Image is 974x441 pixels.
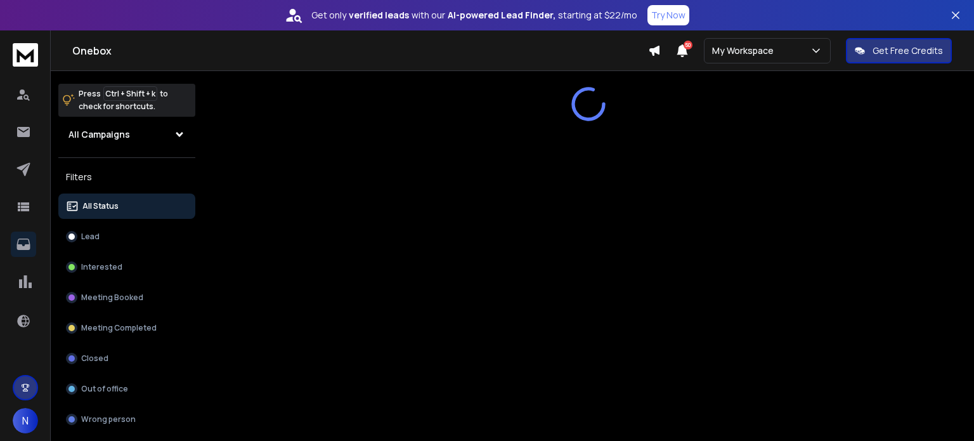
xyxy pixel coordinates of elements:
[13,408,38,433] button: N
[81,293,143,303] p: Meeting Booked
[873,44,943,57] p: Get Free Credits
[81,353,108,364] p: Closed
[81,384,128,394] p: Out of office
[58,315,195,341] button: Meeting Completed
[311,9,637,22] p: Get only with our starting at $22/mo
[651,9,685,22] p: Try Now
[58,168,195,186] h3: Filters
[448,9,555,22] strong: AI-powered Lead Finder,
[81,232,100,242] p: Lead
[72,43,648,58] h1: Onebox
[846,38,952,63] button: Get Free Credits
[58,407,195,432] button: Wrong person
[13,43,38,67] img: logo
[58,376,195,402] button: Out of office
[58,346,195,371] button: Closed
[58,194,195,219] button: All Status
[647,5,689,25] button: Try Now
[58,254,195,280] button: Interested
[684,41,692,49] span: 50
[58,285,195,310] button: Meeting Booked
[79,88,168,113] p: Press to check for shortcuts.
[81,262,122,272] p: Interested
[103,86,157,101] span: Ctrl + Shift + k
[58,224,195,249] button: Lead
[81,414,136,425] p: Wrong person
[58,122,195,147] button: All Campaigns
[712,44,779,57] p: My Workspace
[349,9,409,22] strong: verified leads
[68,128,130,141] h1: All Campaigns
[82,201,119,211] p: All Status
[81,323,157,333] p: Meeting Completed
